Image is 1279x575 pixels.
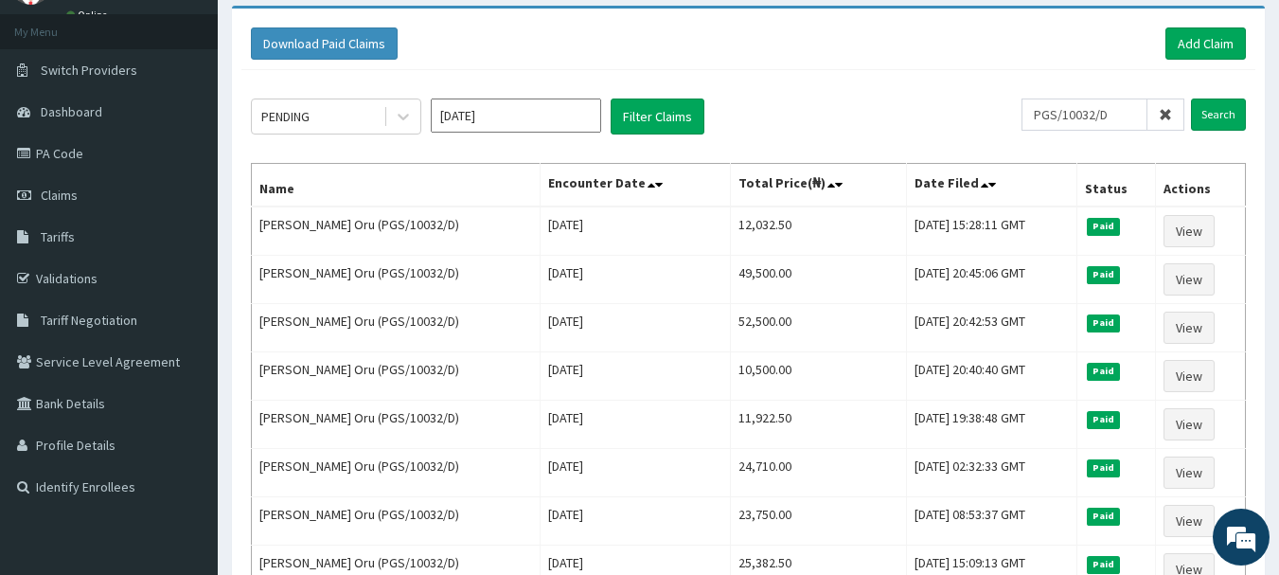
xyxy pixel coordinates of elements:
[541,497,731,546] td: [DATE]
[541,401,731,449] td: [DATE]
[907,497,1076,546] td: [DATE] 08:53:37 GMT
[252,304,541,352] td: [PERSON_NAME] Oru (PGS/10032/D)
[1087,218,1121,235] span: Paid
[541,352,731,401] td: [DATE]
[541,207,731,256] td: [DATE]
[541,164,731,207] th: Encounter Date
[35,95,77,142] img: d_794563401_company_1708531726252_794563401
[541,449,731,497] td: [DATE]
[907,164,1076,207] th: Date Filed
[1087,459,1121,476] span: Paid
[252,497,541,546] td: [PERSON_NAME] Oru (PGS/10032/D)
[731,449,907,497] td: 24,710.00
[541,304,731,352] td: [DATE]
[252,207,541,256] td: [PERSON_NAME] Oru (PGS/10032/D)
[1155,164,1245,207] th: Actions
[907,256,1076,304] td: [DATE] 20:45:06 GMT
[541,256,731,304] td: [DATE]
[611,99,704,135] button: Filter Claims
[1087,266,1121,283] span: Paid
[1164,360,1215,392] a: View
[41,62,137,79] span: Switch Providers
[66,9,112,22] a: Online
[41,103,102,120] span: Dashboard
[252,256,541,304] td: [PERSON_NAME] Oru (PGS/10032/D)
[252,164,541,207] th: Name
[1164,312,1215,344] a: View
[311,9,356,55] div: Minimize live chat window
[907,207,1076,256] td: [DATE] 15:28:11 GMT
[41,312,137,329] span: Tariff Negotiation
[907,401,1076,449] td: [DATE] 19:38:48 GMT
[1087,314,1121,332] span: Paid
[1164,215,1215,247] a: View
[1087,556,1121,573] span: Paid
[41,228,75,245] span: Tariffs
[98,106,318,131] div: Chat with us now
[1164,505,1215,537] a: View
[251,27,398,60] button: Download Paid Claims
[252,449,541,497] td: [PERSON_NAME] Oru (PGS/10032/D)
[1164,457,1215,489] a: View
[1076,164,1155,207] th: Status
[731,401,907,449] td: 11,922.50
[731,497,907,546] td: 23,750.00
[252,401,541,449] td: [PERSON_NAME] Oru (PGS/10032/D)
[261,107,310,126] div: PENDING
[1165,27,1246,60] a: Add Claim
[1021,99,1147,131] input: Search by HMO ID
[731,164,907,207] th: Total Price(₦)
[731,352,907,401] td: 10,500.00
[1191,99,1246,131] input: Search
[731,207,907,256] td: 12,032.50
[1087,411,1121,428] span: Paid
[1087,363,1121,380] span: Paid
[731,256,907,304] td: 49,500.00
[41,187,78,204] span: Claims
[110,169,261,360] span: We're online!
[907,304,1076,352] td: [DATE] 20:42:53 GMT
[9,378,361,444] textarea: Type your message and hit 'Enter'
[1164,263,1215,296] a: View
[431,99,601,133] input: Select Month and Year
[731,304,907,352] td: 52,500.00
[252,352,541,401] td: [PERSON_NAME] Oru (PGS/10032/D)
[907,352,1076,401] td: [DATE] 20:40:40 GMT
[907,449,1076,497] td: [DATE] 02:32:33 GMT
[1164,408,1215,440] a: View
[1087,508,1121,525] span: Paid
